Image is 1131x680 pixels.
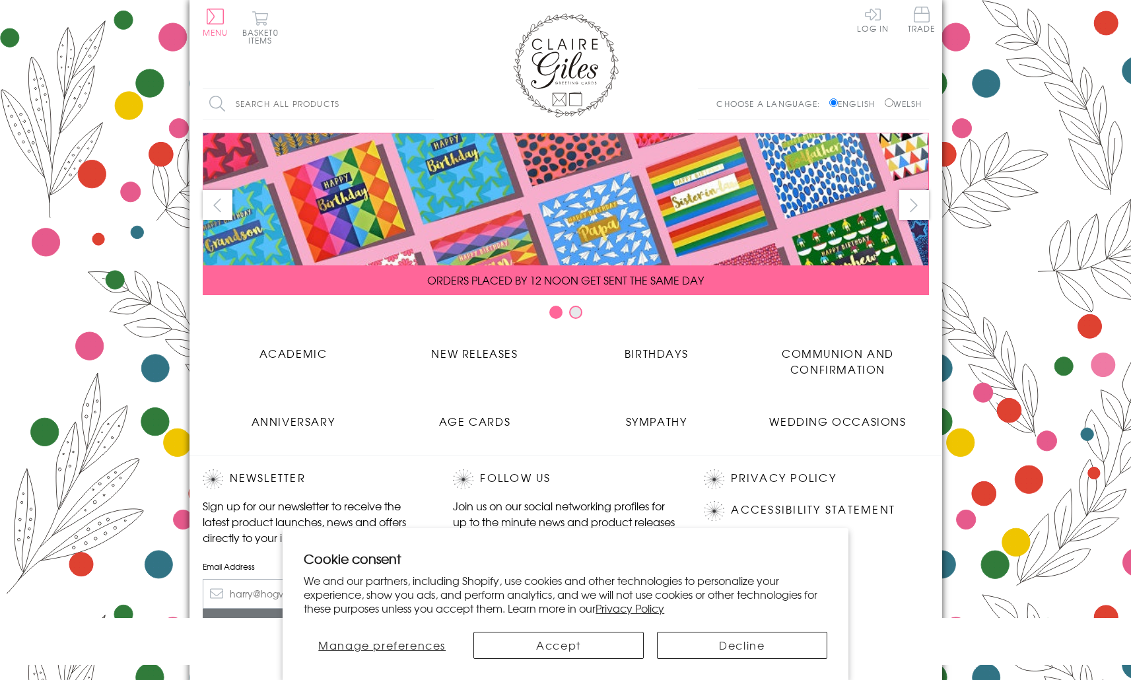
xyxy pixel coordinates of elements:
[657,632,827,659] button: Decline
[203,190,232,220] button: prev
[384,403,566,429] a: Age Cards
[259,345,327,361] span: Academic
[899,190,929,220] button: next
[566,335,747,361] a: Birthdays
[747,403,929,429] a: Wedding Occasions
[549,306,563,319] button: Carousel Page 1 (Current Slide)
[857,7,889,32] a: Log In
[242,11,279,44] button: Basket0 items
[203,498,427,545] p: Sign up for our newsletter to receive the latest product launches, news and offers directly to yo...
[769,413,906,429] span: Wedding Occasions
[203,469,427,489] h2: Newsletter
[625,345,688,361] span: Birthdays
[566,403,747,429] a: Sympathy
[203,26,228,38] span: Menu
[427,272,704,288] span: ORDERS PLACED BY 12 NOON GET SENT THE SAME DAY
[782,345,894,377] span: Communion and Confirmation
[473,632,644,659] button: Accept
[885,98,922,110] label: Welsh
[318,637,446,653] span: Manage preferences
[596,600,664,616] a: Privacy Policy
[626,413,687,429] span: Sympathy
[203,579,427,609] input: harry@hogwarts.edu
[453,469,677,489] h2: Follow Us
[384,335,566,361] a: New Releases
[203,561,427,572] label: Email Address
[908,7,936,32] span: Trade
[304,632,460,659] button: Manage preferences
[829,98,881,110] label: English
[513,13,619,118] img: Claire Giles Greetings Cards
[747,335,929,377] a: Communion and Confirmation
[203,9,228,36] button: Menu
[731,469,836,487] a: Privacy Policy
[203,335,384,361] a: Academic
[421,89,434,119] input: Search
[908,7,936,35] a: Trade
[203,89,434,119] input: Search all products
[203,305,929,325] div: Carousel Pagination
[304,574,827,615] p: We and our partners, including Shopify, use cookies and other technologies to personalize your ex...
[304,549,827,568] h2: Cookie consent
[716,98,827,110] p: Choose a language:
[431,345,518,361] span: New Releases
[439,413,510,429] span: Age Cards
[829,98,838,107] input: English
[731,501,895,519] a: Accessibility Statement
[248,26,279,46] span: 0 items
[569,306,582,319] button: Carousel Page 2
[252,413,335,429] span: Anniversary
[203,609,427,638] input: Subscribe
[203,403,384,429] a: Anniversary
[453,498,677,545] p: Join us on our social networking profiles for up to the minute news and product releases the mome...
[885,98,893,107] input: Welsh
